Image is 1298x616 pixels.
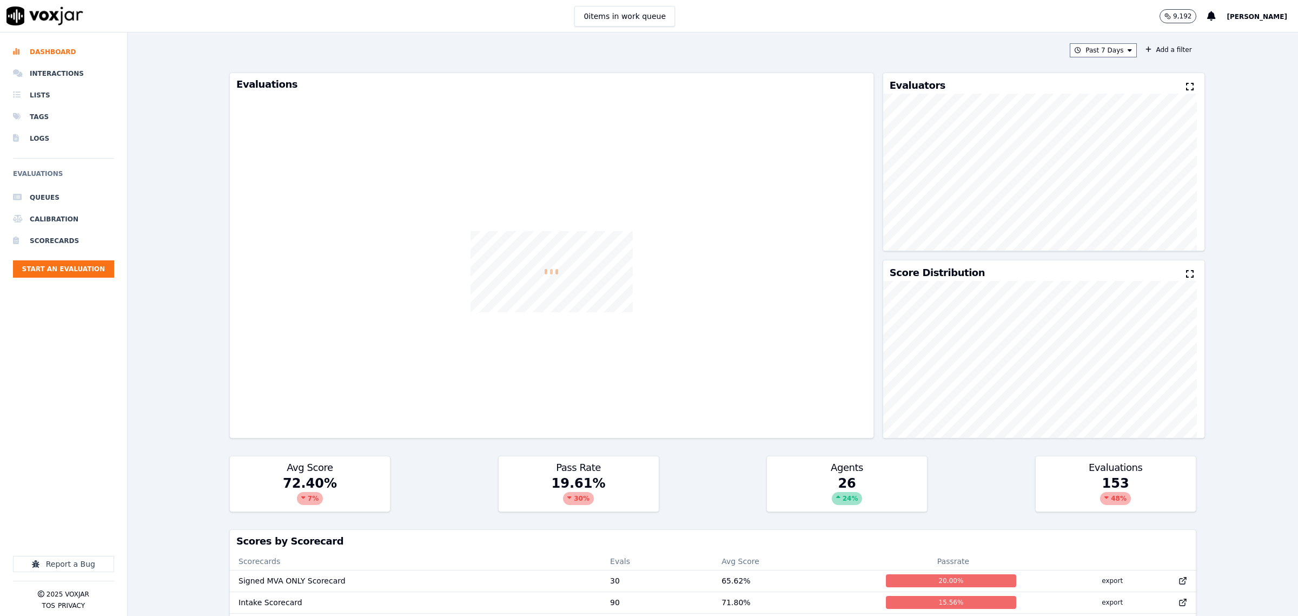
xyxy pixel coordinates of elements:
h3: Evaluations [236,80,867,89]
p: 9,192 [1173,12,1191,21]
h3: Evaluators [890,81,945,90]
div: 26 [767,475,927,512]
td: Intake Scorecard [230,592,601,613]
p: 2025 Voxjar [47,590,89,599]
a: Lists [13,84,114,106]
div: 24 % [832,492,863,505]
button: Privacy [58,601,85,610]
button: 9,192 [1160,9,1207,23]
a: Logs [13,128,114,149]
a: Scorecards [13,230,114,252]
h3: Agents [773,463,920,473]
div: 30 % [563,492,594,505]
td: 90 [601,592,713,613]
img: voxjar logo [6,6,83,25]
button: Report a Bug [13,556,114,572]
div: 48 % [1100,492,1131,505]
button: 0items in work queue [574,6,675,27]
th: Avg Score [713,553,877,570]
button: 9,192 [1160,9,1196,23]
h3: Score Distribution [890,268,985,278]
th: Passrate [877,553,1029,570]
h3: Evaluations [1042,463,1189,473]
button: export [1093,572,1131,589]
div: 20.00 % [886,574,1016,587]
h6: Evaluations [13,167,114,187]
span: [PERSON_NAME] [1227,13,1287,21]
h3: Pass Rate [505,463,652,473]
a: Calibration [13,208,114,230]
button: [PERSON_NAME] [1227,10,1298,23]
a: Dashboard [13,41,114,63]
a: Interactions [13,63,114,84]
button: Start an Evaluation [13,260,114,278]
div: 7 % [297,492,323,505]
button: Past 7 Days [1070,43,1137,57]
td: 65.62 % [713,570,877,592]
td: 30 [601,570,713,592]
div: 72.40 % [230,475,390,512]
td: Signed MVA ONLY Scorecard [230,570,601,592]
div: 19.61 % [499,475,659,512]
a: Queues [13,187,114,208]
div: 15.56 % [886,596,1016,609]
div: 153 [1036,475,1196,512]
th: Scorecards [230,553,601,570]
th: Evals [601,553,713,570]
h3: Avg Score [236,463,383,473]
button: Add a filter [1141,43,1196,56]
td: 71.80 % [713,592,877,613]
button: export [1093,594,1131,611]
a: Tags [13,106,114,128]
button: TOS [42,601,55,610]
h3: Scores by Scorecard [236,536,1189,546]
